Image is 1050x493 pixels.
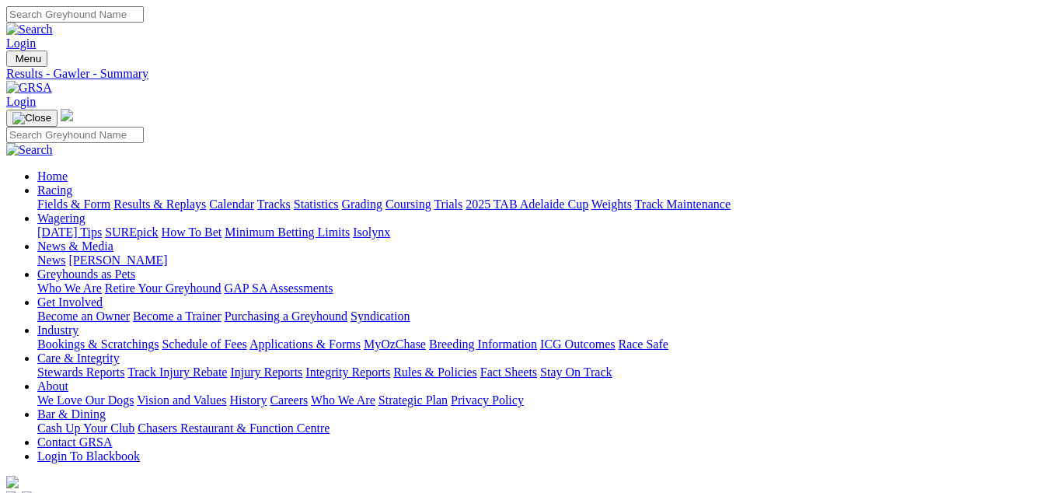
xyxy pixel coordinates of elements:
[133,309,222,323] a: Become a Trainer
[105,226,158,239] a: SUREpick
[480,365,537,379] a: Fact Sheets
[294,198,339,211] a: Statistics
[37,365,124,379] a: Stewards Reports
[37,365,1044,379] div: Care & Integrity
[393,365,477,379] a: Rules & Policies
[257,198,291,211] a: Tracks
[6,81,52,95] img: GRSA
[225,226,350,239] a: Minimum Betting Limits
[37,295,103,309] a: Get Involved
[37,337,1044,351] div: Industry
[6,127,144,143] input: Search
[6,37,36,50] a: Login
[37,198,110,211] a: Fields & Form
[591,198,632,211] a: Weights
[466,198,588,211] a: 2025 TAB Adelaide Cup
[37,337,159,351] a: Bookings & Scratchings
[37,421,134,435] a: Cash Up Your Club
[37,184,72,197] a: Racing
[37,226,1044,240] div: Wagering
[127,365,227,379] a: Track Injury Rebate
[311,393,375,407] a: Who We Are
[113,198,206,211] a: Results & Replays
[209,198,254,211] a: Calendar
[37,212,85,225] a: Wagering
[6,476,19,488] img: logo-grsa-white.png
[37,421,1044,435] div: Bar & Dining
[229,393,267,407] a: History
[364,337,426,351] a: MyOzChase
[12,112,51,124] img: Close
[37,240,113,253] a: News & Media
[451,393,524,407] a: Privacy Policy
[37,198,1044,212] div: Racing
[225,309,347,323] a: Purchasing a Greyhound
[37,267,135,281] a: Greyhounds as Pets
[37,379,68,393] a: About
[6,143,53,157] img: Search
[6,6,144,23] input: Search
[6,67,1044,81] a: Results - Gawler - Summary
[37,253,1044,267] div: News & Media
[37,449,140,463] a: Login To Blackbook
[37,393,1044,407] div: About
[162,337,246,351] a: Schedule of Fees
[618,337,668,351] a: Race Safe
[37,309,1044,323] div: Get Involved
[385,198,431,211] a: Coursing
[6,95,36,108] a: Login
[162,226,222,239] a: How To Bet
[61,109,73,121] img: logo-grsa-white.png
[37,309,130,323] a: Become an Owner
[249,337,361,351] a: Applications & Forms
[230,365,302,379] a: Injury Reports
[225,281,333,295] a: GAP SA Assessments
[37,281,102,295] a: Who We Are
[429,337,537,351] a: Breeding Information
[137,393,226,407] a: Vision and Values
[105,281,222,295] a: Retire Your Greyhound
[378,393,448,407] a: Strategic Plan
[635,198,731,211] a: Track Maintenance
[37,393,134,407] a: We Love Our Dogs
[342,198,382,211] a: Grading
[37,170,68,183] a: Home
[540,365,612,379] a: Stay On Track
[434,198,462,211] a: Trials
[6,110,58,127] button: Toggle navigation
[37,407,106,421] a: Bar & Dining
[353,226,390,239] a: Isolynx
[37,226,102,239] a: [DATE] Tips
[37,281,1044,295] div: Greyhounds as Pets
[37,253,65,267] a: News
[6,23,53,37] img: Search
[540,337,615,351] a: ICG Outcomes
[270,393,308,407] a: Careers
[37,323,78,337] a: Industry
[37,435,112,449] a: Contact GRSA
[68,253,167,267] a: [PERSON_NAME]
[37,351,120,365] a: Care & Integrity
[16,53,41,65] span: Menu
[138,421,330,435] a: Chasers Restaurant & Function Centre
[305,365,390,379] a: Integrity Reports
[351,309,410,323] a: Syndication
[6,51,47,67] button: Toggle navigation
